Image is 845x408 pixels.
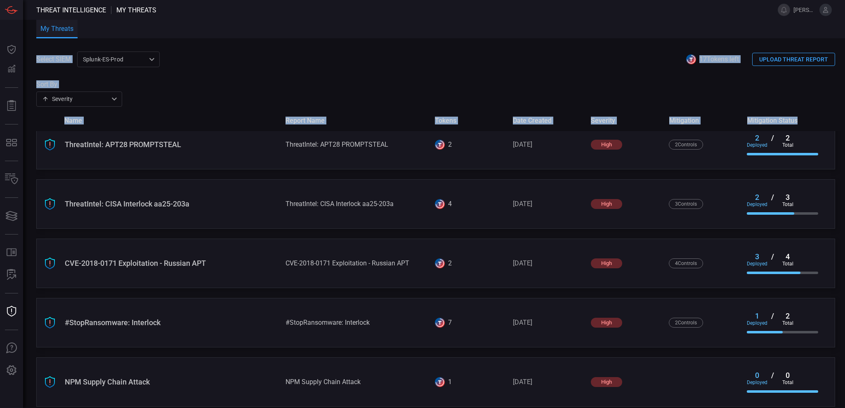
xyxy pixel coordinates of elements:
[777,261,798,267] div: total
[591,258,622,268] div: high
[752,53,835,66] button: UPLOAD THREAT REPORT
[747,193,767,202] div: 2
[777,142,798,148] div: total
[747,142,767,148] div: deployed
[65,259,279,267] div: CVE-2018-0171 Exploitation - Russian APT
[286,259,428,267] div: CVE-2018-0171 Exploitation - Russian APT
[747,261,767,267] div: deployed
[286,141,428,148] div: ThreatIntel: APT28 PROMPTSTEAL
[2,96,21,116] button: Reports
[2,302,21,321] button: Threat Intelligence
[36,6,106,14] span: Threat Intelligence
[767,371,777,385] div: /
[83,55,146,63] p: Splunk-ES-Prod
[513,319,584,326] div: [DATE]
[2,40,21,59] button: Dashboard
[448,319,452,326] div: 7
[2,265,21,285] button: ALERT ANALYSIS
[777,202,798,207] div: total
[435,117,506,124] span: tokens
[513,117,584,124] span: date created
[64,117,279,124] span: name
[777,312,798,320] div: 2
[777,320,798,326] div: total
[2,59,21,79] button: Detections
[2,243,21,263] button: Rule Catalog
[777,134,798,142] div: 2
[513,259,584,267] div: [DATE]
[767,193,777,207] div: /
[2,133,21,152] button: MITRE - Detection Posture
[42,95,109,103] div: Severity
[591,199,622,209] div: high
[747,117,819,124] span: mitigation status
[591,117,662,124] span: severity
[767,312,777,326] div: /
[747,252,767,261] div: 3
[699,55,739,63] span: 17 Tokens left
[36,80,122,88] label: Sort By
[591,140,622,150] div: high
[747,134,767,142] div: 2
[2,169,21,189] button: Inventory
[65,378,279,386] div: NPM Supply Chain Attack
[448,200,452,208] div: 4
[747,312,767,320] div: 1
[747,380,767,385] div: deployed
[36,55,71,63] label: Select SIEM
[286,200,428,208] div: ThreatIntel: CISA Interlock aa25-203a
[777,371,798,380] div: 0
[448,259,452,267] div: 2
[591,377,622,387] div: high
[286,319,428,326] div: #StopRansomware: Interlock
[2,361,21,380] button: Preferences
[669,258,703,268] div: 4 Control s
[767,252,777,267] div: /
[777,193,798,202] div: 3
[513,141,584,148] div: [DATE]
[448,141,452,148] div: 2
[669,318,703,328] div: 2 Control s
[286,117,428,124] span: report name
[669,199,703,209] div: 3 Control s
[36,20,78,38] button: My Threats
[65,318,279,327] div: #StopRansomware: Interlock
[793,7,816,13] span: [PERSON_NAME].brand
[777,380,798,385] div: total
[2,206,21,226] button: Cards
[65,199,279,208] div: ThreatIntel: CISA Interlock aa25-203a
[513,200,584,208] div: [DATE]
[448,378,452,386] div: 1
[777,252,798,261] div: 4
[767,134,777,148] div: /
[747,371,767,380] div: 0
[669,117,741,124] span: mitigation
[286,378,428,386] div: NPM Supply Chain Attack
[513,378,584,386] div: [DATE]
[669,140,703,150] div: 2 Control s
[747,202,767,207] div: deployed
[2,338,21,358] button: Ask Us A Question
[116,6,156,14] span: My Threats
[747,320,767,326] div: deployed
[65,140,279,149] div: ThreatIntel: APT28 PROMPTSTEAL
[591,318,622,328] div: high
